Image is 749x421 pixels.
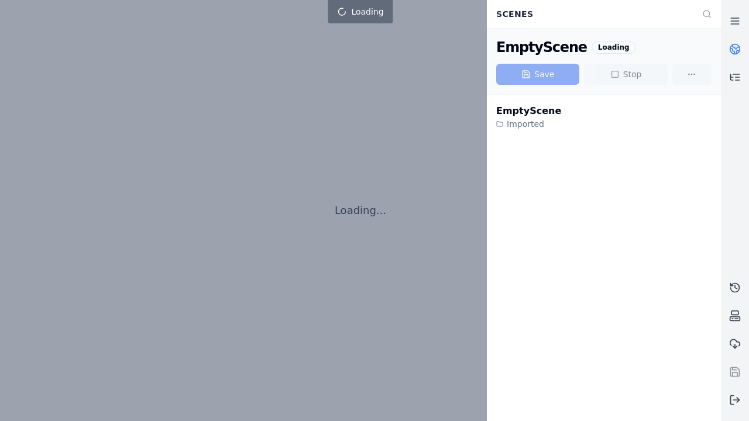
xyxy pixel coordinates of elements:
div: EmptyScene [496,104,561,118]
div: EmptyScene [496,38,587,57]
div: Scenes [489,3,695,25]
span: Loading [351,6,383,18]
div: Imported [496,118,561,130]
div: Loading [592,41,636,54]
p: Loading... [335,202,386,219]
